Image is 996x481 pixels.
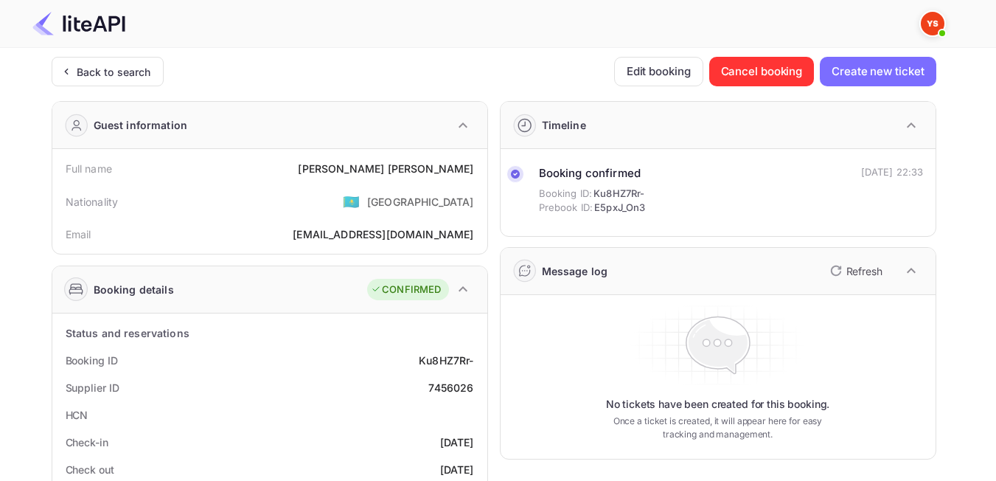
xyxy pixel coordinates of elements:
div: Status and reservations [66,325,189,341]
div: Booking confirmed [539,165,646,182]
span: E5pxJ_On3 [594,201,645,215]
div: Nationality [66,194,119,210]
span: Ku8HZ7Rr- [593,187,644,201]
div: Message log [542,263,608,279]
div: [GEOGRAPHIC_DATA] [367,194,474,210]
div: 7456026 [428,380,473,395]
button: Cancel booking [709,57,815,86]
div: CONFIRMED [371,283,441,297]
span: United States [343,188,360,215]
div: Back to search [77,64,151,80]
div: Booking ID [66,353,118,368]
span: Booking ID: [539,187,593,201]
div: Ku8HZ7Rr- [419,353,473,368]
p: Refresh [846,263,882,279]
div: [DATE] 22:33 [861,165,924,180]
div: Full name [66,161,112,176]
div: Timeline [542,117,586,133]
div: Booking details [94,282,174,297]
button: Refresh [821,259,888,283]
div: Check out [66,462,114,477]
div: [EMAIL_ADDRESS][DOMAIN_NAME] [293,226,473,242]
div: Guest information [94,117,188,133]
div: HCN [66,407,88,423]
div: Check-in [66,435,108,450]
div: [PERSON_NAME] [PERSON_NAME] [298,161,473,176]
div: [DATE] [440,462,474,477]
p: No tickets have been created for this booking. [606,397,830,412]
div: Supplier ID [66,380,119,395]
button: Edit booking [614,57,703,86]
p: Once a ticket is created, it will appear here for easy tracking and management. [602,415,835,441]
span: Prebook ID: [539,201,593,215]
button: Create new ticket [820,57,936,86]
div: Email [66,226,91,242]
img: Yandex Support [921,12,944,35]
div: [DATE] [440,435,474,450]
img: LiteAPI Logo [32,12,125,35]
